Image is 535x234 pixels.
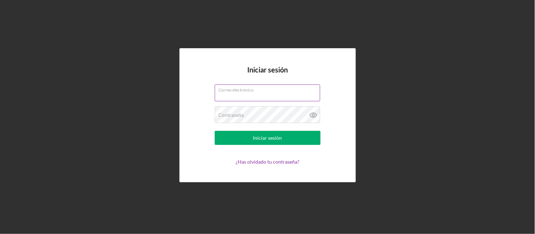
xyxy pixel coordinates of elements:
font: Iniciar sesión [253,135,282,141]
font: Iniciar sesión [247,65,288,74]
a: ¿Has olvidado tu contraseña? [236,159,299,165]
font: Correo electrónico [219,87,254,93]
button: Iniciar sesión [215,131,321,145]
font: Contraseña [219,112,244,118]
